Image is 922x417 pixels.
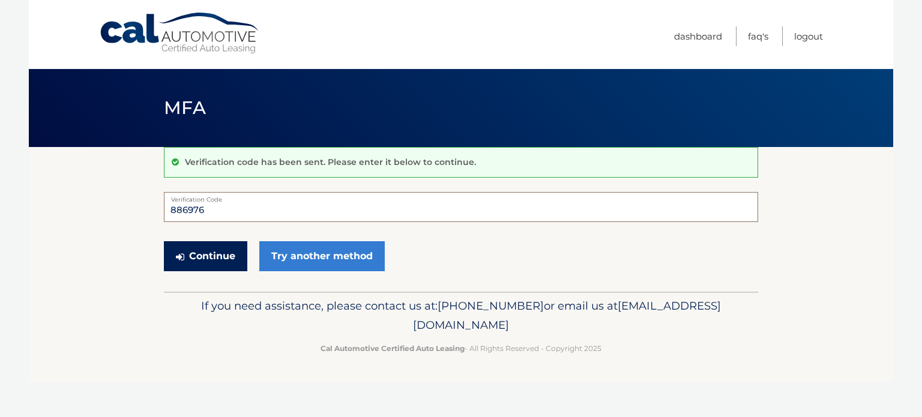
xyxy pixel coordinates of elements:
[164,192,758,202] label: Verification Code
[794,26,823,46] a: Logout
[164,241,247,271] button: Continue
[259,241,385,271] a: Try another method
[674,26,722,46] a: Dashboard
[748,26,768,46] a: FAQ's
[172,342,750,355] p: - All Rights Reserved - Copyright 2025
[438,299,544,313] span: [PHONE_NUMBER]
[185,157,476,167] p: Verification code has been sent. Please enter it below to continue.
[172,296,750,335] p: If you need assistance, please contact us at: or email us at
[164,97,206,119] span: MFA
[321,344,465,353] strong: Cal Automotive Certified Auto Leasing
[99,12,261,55] a: Cal Automotive
[413,299,721,332] span: [EMAIL_ADDRESS][DOMAIN_NAME]
[164,192,758,222] input: Verification Code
